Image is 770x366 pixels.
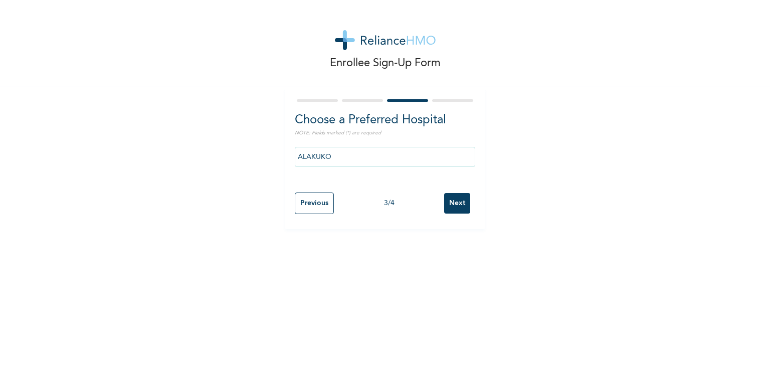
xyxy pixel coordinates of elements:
p: NOTE: Fields marked (*) are required [295,129,475,137]
img: logo [335,30,436,50]
div: 3 / 4 [334,198,444,209]
input: Search by name, address or governorate [295,147,475,167]
input: Next [444,193,470,214]
p: Enrollee Sign-Up Form [330,55,441,72]
h2: Choose a Preferred Hospital [295,111,475,129]
input: Previous [295,193,334,214]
